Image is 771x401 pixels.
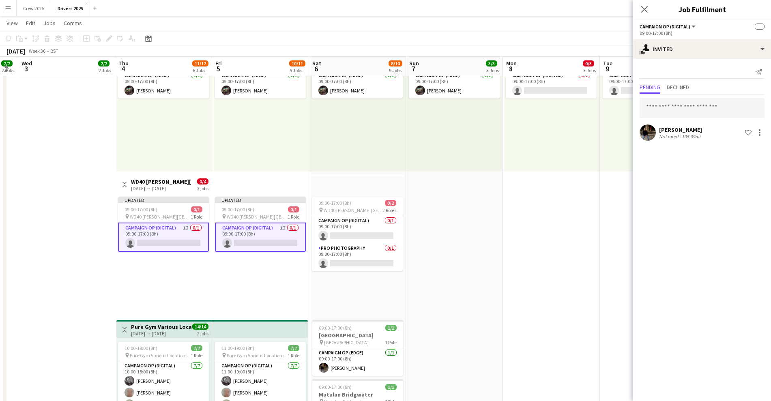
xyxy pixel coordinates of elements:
[659,133,680,139] div: Not rated
[319,384,352,390] span: 09:00-17:00 (8h)
[486,67,499,73] div: 3 Jobs
[506,71,597,99] app-card-role: Campaign Op (Digital)0/109:00-17:00 (8h)
[659,126,702,133] div: [PERSON_NAME]
[26,19,35,27] span: Edit
[191,206,202,212] span: 0/1
[192,60,208,66] span: 11/12
[311,64,321,73] span: 6
[51,0,90,16] button: Drivers 2025
[583,60,594,66] span: 0/3
[319,325,352,331] span: 09:00-17:00 (8h)
[221,206,254,212] span: 09:00-17:00 (8h)
[125,345,157,351] span: 10:00-18:00 (8h)
[193,67,208,73] div: 6 Jobs
[680,133,702,139] div: 105.09mi
[385,325,397,331] span: 1/1
[118,60,129,67] span: Thu
[197,178,208,184] span: 0/4
[602,64,612,73] span: 9
[17,0,51,16] button: Crew 2025
[118,197,209,203] div: Updated
[99,67,111,73] div: 2 Jobs
[506,60,517,67] span: Mon
[633,39,771,59] div: Invited
[290,67,305,73] div: 5 Jobs
[408,64,419,73] span: 7
[324,339,369,345] span: [GEOGRAPHIC_DATA]
[289,60,305,66] span: 10/11
[318,200,351,206] span: 09:00-17:00 (8h)
[192,324,208,330] span: 14/14
[118,223,209,252] app-card-role: Campaign Op (Digital)1I0/109:00-17:00 (8h)
[118,71,209,99] app-card-role: Campaign Op (Edge)1/109:00-17:00 (8h)[PERSON_NAME]
[6,19,18,27] span: View
[409,71,500,99] app-card-role: Campaign Op (Edge)1/109:00-17:00 (8h)[PERSON_NAME]
[197,330,208,337] div: 2 jobs
[131,178,191,185] h3: WD40 [PERSON_NAME][GEOGRAPHIC_DATA]
[27,48,47,54] span: Week 36
[389,60,402,66] span: 8/10
[633,4,771,15] h3: Job Fulfilment
[215,223,306,252] app-card-role: Campaign Op (Digital)1I0/109:00-17:00 (8h)
[288,352,299,358] span: 1 Role
[312,60,321,67] span: Sat
[288,206,299,212] span: 0/1
[191,352,202,358] span: 1 Role
[227,214,288,220] span: WD40 [PERSON_NAME][GEOGRAPHIC_DATA]
[640,84,660,90] span: Pending
[312,332,403,339] h3: [GEOGRAPHIC_DATA]
[3,18,21,28] a: View
[385,200,396,206] span: 0/2
[215,197,306,252] app-job-card: Updated09:00-17:00 (8h)0/1 WD40 [PERSON_NAME][GEOGRAPHIC_DATA]1 RoleCampaign Op (Digital)1I0/109:...
[98,60,110,66] span: 2/2
[131,330,191,337] div: [DATE] → [DATE]
[603,60,612,67] span: Tue
[117,64,129,73] span: 4
[43,19,56,27] span: Jobs
[215,197,306,203] div: Updated
[312,320,403,376] app-job-card: 09:00-17:00 (8h)1/1[GEOGRAPHIC_DATA] [GEOGRAPHIC_DATA]1 RoleCampaign Op (Edge)1/109:00-17:00 (8h)...
[312,244,403,271] app-card-role: Pro Photography0/109:00-17:00 (8h)
[583,67,596,73] div: 3 Jobs
[50,48,58,54] div: BST
[227,352,284,358] span: Pure Gym Various Locations
[64,19,82,27] span: Comms
[131,323,191,330] h3: Pure Gym Various Locations
[312,197,403,271] app-job-card: 09:00-17:00 (8h)0/2 WD40 [PERSON_NAME][GEOGRAPHIC_DATA]2 RolesCampaign Op (Digital)0/109:00-17:00...
[60,18,85,28] a: Comms
[20,64,32,73] span: 3
[118,197,209,252] app-job-card: Updated09:00-17:00 (8h)0/1 WD40 [PERSON_NAME][GEOGRAPHIC_DATA]1 RoleCampaign Op (Digital)1I0/109:...
[215,71,306,99] app-card-role: Campaign Op (Edge)1/109:00-17:00 (8h)[PERSON_NAME]
[389,67,402,73] div: 9 Jobs
[755,24,765,30] span: --
[215,60,222,67] span: Fri
[1,60,13,66] span: 2/2
[385,384,397,390] span: 1/1
[288,214,299,220] span: 1 Role
[667,84,689,90] span: Declined
[603,71,694,99] app-card-role: Campaign Op (Digital)0/109:00-17:00 (8h)
[312,216,403,244] app-card-role: Campaign Op (Digital)0/109:00-17:00 (8h)
[191,345,202,351] span: 7/7
[486,60,497,66] span: 3/3
[197,184,208,191] div: 3 jobs
[221,345,254,351] span: 11:00-19:00 (8h)
[191,214,202,220] span: 1 Role
[21,60,32,67] span: Wed
[130,214,191,220] span: WD40 [PERSON_NAME][GEOGRAPHIC_DATA]
[382,207,396,213] span: 2 Roles
[6,47,25,55] div: [DATE]
[130,352,187,358] span: Pure Gym Various Locations
[131,185,191,191] div: [DATE] → [DATE]
[312,391,403,398] h3: Matalan Bridgwater
[640,24,690,30] span: Campaign Op (Digital)
[505,64,517,73] span: 8
[640,30,765,36] div: 09:00-17:00 (8h)
[23,18,39,28] a: Edit
[125,206,157,212] span: 09:00-17:00 (8h)
[409,60,419,67] span: Sun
